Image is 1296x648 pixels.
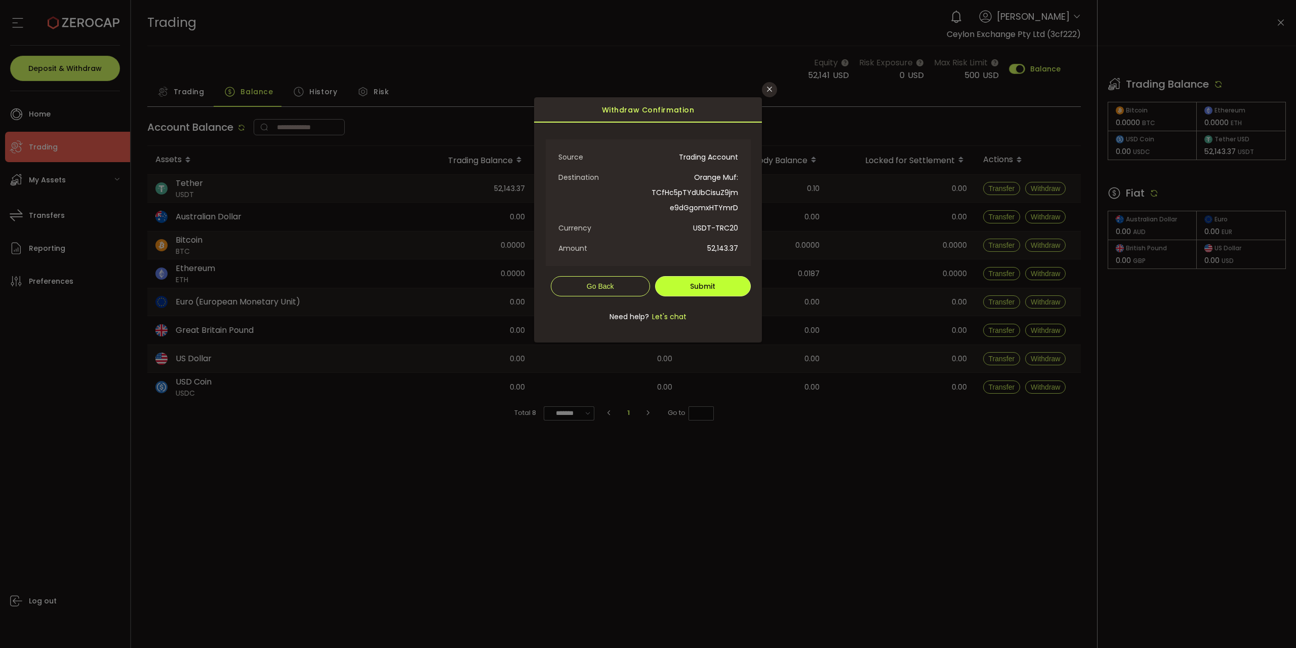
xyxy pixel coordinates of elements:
[648,220,738,236] span: USDT-TRC20
[648,149,738,165] span: Trading Account
[655,276,751,296] button: Submit
[558,149,649,165] span: Source
[558,170,649,185] span: Destination
[551,276,650,296] button: Go Back
[648,241,738,256] span: 52,143.37
[649,312,686,322] span: Let's chat
[534,97,762,123] div: Withdraw Confirmation
[690,281,715,291] span: Submit
[534,97,762,342] div: dialog
[558,241,649,256] span: Amount
[610,312,649,322] span: Need help?
[648,170,738,215] span: Orange Muf: TCfHc5pTYdUbCisuZ9jme9dGgomxHTYmrD
[587,282,614,290] span: Go Back
[1245,599,1296,648] iframe: Chat Widget
[558,220,649,236] span: Currency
